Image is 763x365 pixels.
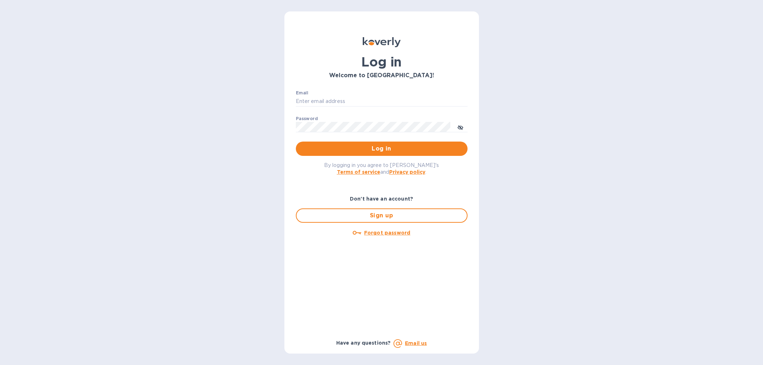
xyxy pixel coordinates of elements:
[302,144,462,153] span: Log in
[296,54,468,69] h1: Log in
[302,211,461,220] span: Sign up
[364,230,410,236] u: Forgot password
[350,196,413,202] b: Don't have an account?
[296,91,308,95] label: Email
[363,37,401,47] img: Koverly
[389,169,425,175] a: Privacy policy
[405,340,427,346] a: Email us
[324,162,439,175] span: By logging in you agree to [PERSON_NAME]'s and .
[337,169,380,175] a: Terms of service
[296,96,468,107] input: Enter email address
[336,340,391,346] b: Have any questions?
[296,208,468,223] button: Sign up
[453,120,468,134] button: toggle password visibility
[296,142,468,156] button: Log in
[296,117,318,121] label: Password
[296,72,468,79] h3: Welcome to [GEOGRAPHIC_DATA]!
